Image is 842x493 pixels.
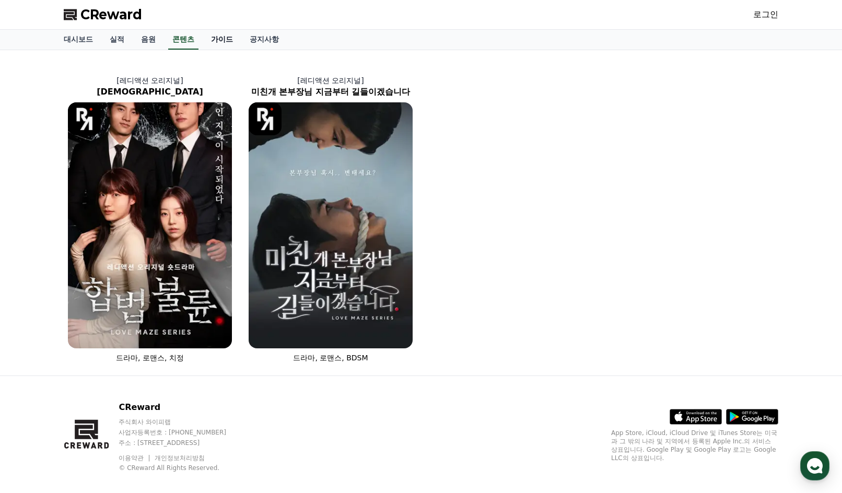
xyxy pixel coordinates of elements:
p: 주식회사 와이피랩 [119,418,246,426]
a: 공지사항 [241,30,287,50]
span: 드라마, 로맨스, 치정 [116,354,184,362]
img: [object Object] Logo [249,102,282,135]
a: 콘텐츠 [168,30,198,50]
p: CReward [119,401,246,414]
span: 드라마, 로맨스, BDSM [293,354,368,362]
a: [레디액션 오리지널] 미친개 본부장님 지금부터 길들이겠습니다 미친개 본부장님 지금부터 길들이겠습니다 [object Object] Logo 드라마, 로맨스, BDSM [240,67,421,371]
a: [레디액션 오리지널] [DEMOGRAPHIC_DATA] 합법불륜 [object Object] Logo 드라마, 로맨스, 치정 [60,67,240,371]
img: [object Object] Logo [68,102,101,135]
a: 로그인 [753,8,778,21]
h2: [DEMOGRAPHIC_DATA] [60,86,240,98]
p: 사업자등록번호 : [PHONE_NUMBER] [119,428,246,437]
a: 대화 [69,331,135,357]
a: 설정 [135,331,201,357]
span: CReward [80,6,142,23]
p: © CReward All Rights Reserved. [119,464,246,472]
a: 홈 [3,331,69,357]
a: 음원 [133,30,164,50]
a: 개인정보처리방침 [155,454,205,462]
p: App Store, iCloud, iCloud Drive 및 iTunes Store는 미국과 그 밖의 나라 및 지역에서 등록된 Apple Inc.의 서비스 상표입니다. Goo... [611,429,778,462]
span: 대화 [96,347,108,356]
h2: 미친개 본부장님 지금부터 길들이겠습니다 [240,86,421,98]
p: 주소 : [STREET_ADDRESS] [119,439,246,447]
span: 홈 [33,347,39,355]
a: 실적 [101,30,133,50]
img: 합법불륜 [68,102,232,348]
p: [레디액션 오리지널] [240,75,421,86]
a: 대시보드 [55,30,101,50]
p: [레디액션 오리지널] [60,75,240,86]
img: 미친개 본부장님 지금부터 길들이겠습니다 [249,102,413,348]
span: 설정 [161,347,174,355]
a: CReward [64,6,142,23]
a: 가이드 [203,30,241,50]
a: 이용약관 [119,454,151,462]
